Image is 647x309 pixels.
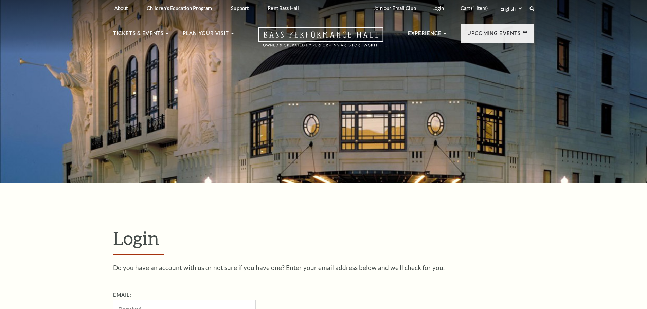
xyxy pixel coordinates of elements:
[113,264,534,271] p: Do you have an account with us or not sure if you have one? Enter your email address below and we...
[268,5,299,11] p: Rent Bass Hall
[113,227,159,249] span: Login
[113,292,132,298] label: Email:
[113,29,164,41] p: Tickets & Events
[183,29,229,41] p: Plan Your Visit
[147,5,212,11] p: Children's Education Program
[114,5,128,11] p: About
[467,29,521,41] p: Upcoming Events
[231,5,249,11] p: Support
[408,29,442,41] p: Experience
[499,5,523,12] select: Select:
